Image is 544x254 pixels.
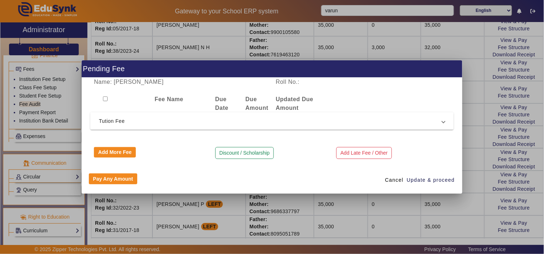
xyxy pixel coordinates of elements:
b: Due Date [215,96,229,111]
button: Update & proceed [406,173,455,186]
span: Tution Fee [99,117,442,125]
h1: Pending Fee [82,60,462,77]
b: Fee Name [155,96,184,102]
button: Discount / Scholarship [215,147,274,159]
span: Cancel [385,176,403,184]
div: Roll No.: [272,78,363,86]
b: Updated Due Amount [276,96,313,111]
button: Cancel [382,173,406,186]
button: Add More Fee [94,147,136,158]
button: Pay Any Amount [89,173,137,184]
b: Due Amount [246,96,268,111]
div: Name: [PERSON_NAME] [90,78,272,86]
button: Add Late Fee / Other [336,147,392,159]
mat-expansion-panel-header: Tution Fee [90,112,454,130]
span: Update & proceed [407,176,455,184]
